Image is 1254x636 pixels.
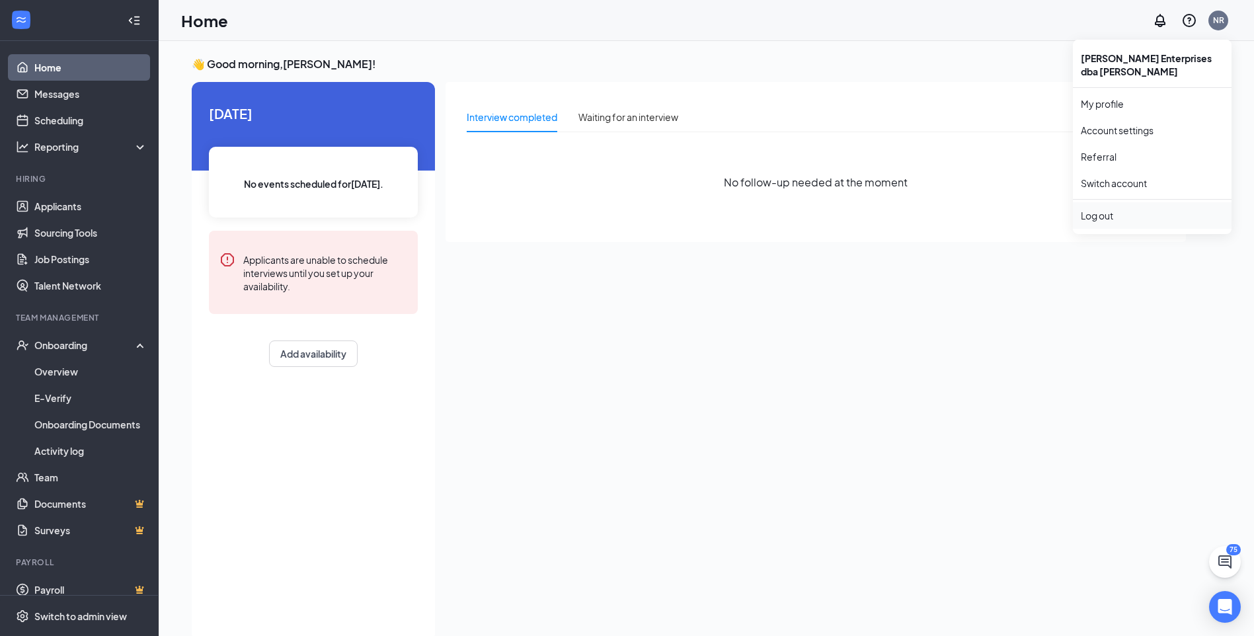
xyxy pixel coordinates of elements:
div: Onboarding [34,338,136,352]
span: No events scheduled for [DATE] . [244,177,383,191]
a: My profile [1081,97,1224,110]
a: Sourcing Tools [34,219,147,246]
div: Applicants are unable to schedule interviews until you set up your availability. [243,252,407,293]
a: Team [34,464,147,491]
a: Onboarding Documents [34,411,147,438]
a: Talent Network [34,272,147,299]
a: DocumentsCrown [34,491,147,517]
a: Applicants [34,193,147,219]
svg: WorkstreamLogo [15,13,28,26]
a: Home [34,54,147,81]
div: Interview completed [467,110,557,124]
div: 75 [1226,544,1241,555]
h3: 👋 Good morning, [PERSON_NAME] ! [192,57,1186,71]
a: E-Verify [34,385,147,411]
div: NR [1213,15,1224,26]
a: Scheduling [34,107,147,134]
svg: Error [219,252,235,268]
div: Open Intercom Messenger [1209,591,1241,623]
svg: Analysis [16,140,29,153]
a: Messages [34,81,147,107]
a: PayrollCrown [34,576,147,603]
span: [DATE] [209,103,418,124]
svg: Settings [16,610,29,623]
div: Switch to admin view [34,610,127,623]
button: ChatActive [1209,546,1241,578]
svg: QuestionInfo [1181,13,1197,28]
svg: UserCheck [16,338,29,352]
a: Overview [34,358,147,385]
button: Add availability [269,340,358,367]
a: SurveysCrown [34,517,147,543]
div: Payroll [16,557,145,568]
div: Log out [1081,209,1224,222]
span: No follow-up needed at the moment [724,174,908,190]
svg: Notifications [1152,13,1168,28]
svg: Collapse [128,14,141,27]
h1: Home [181,9,228,32]
div: Reporting [34,140,148,153]
a: Switch account [1081,177,1147,189]
a: Activity log [34,438,147,464]
div: Hiring [16,173,145,184]
a: Job Postings [34,246,147,272]
div: Team Management [16,312,145,323]
div: Waiting for an interview [578,110,678,124]
a: Referral [1081,150,1224,163]
a: Account settings [1081,124,1224,137]
div: [PERSON_NAME] Enterprises dba [PERSON_NAME] [1073,45,1232,85]
svg: ChatActive [1217,554,1233,570]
